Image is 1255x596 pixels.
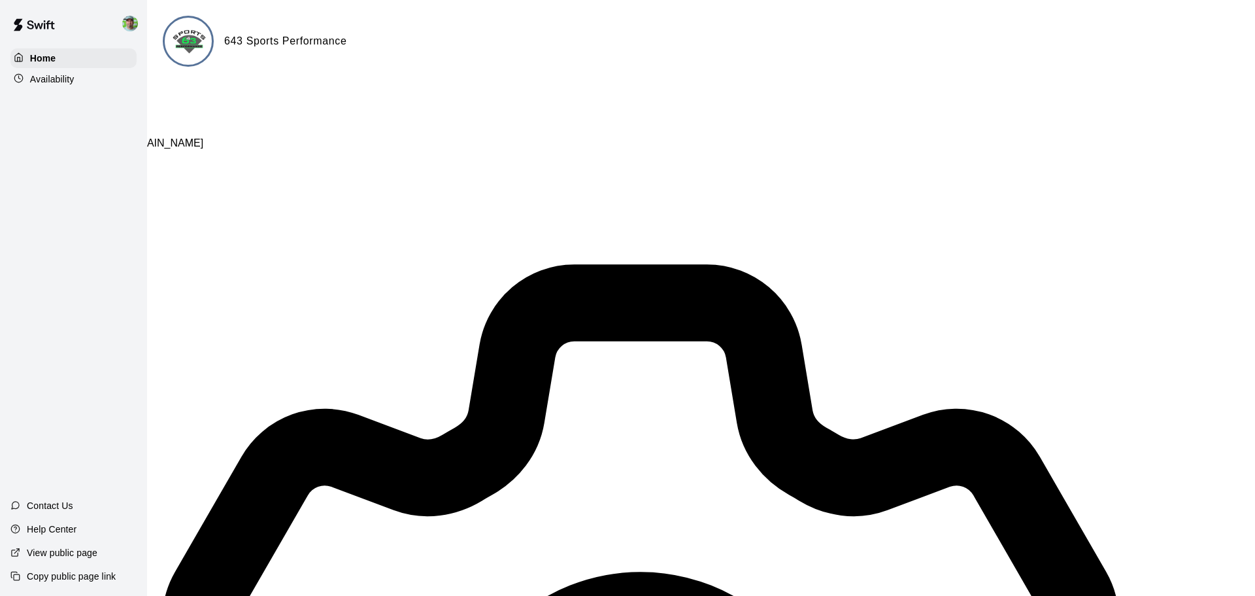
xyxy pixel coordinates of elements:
[30,73,75,86] p: Availability
[30,52,56,65] p: Home
[224,33,347,50] h6: 643 Sports Performance
[27,546,97,559] p: View public page
[27,499,73,512] p: Contact Us
[165,18,214,67] img: 643 Sports Performance logo
[26,115,1255,127] p: [PERSON_NAME]
[27,570,116,583] p: Copy public page link
[27,523,76,536] p: Help Center
[122,16,138,31] img: Jeff Pettke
